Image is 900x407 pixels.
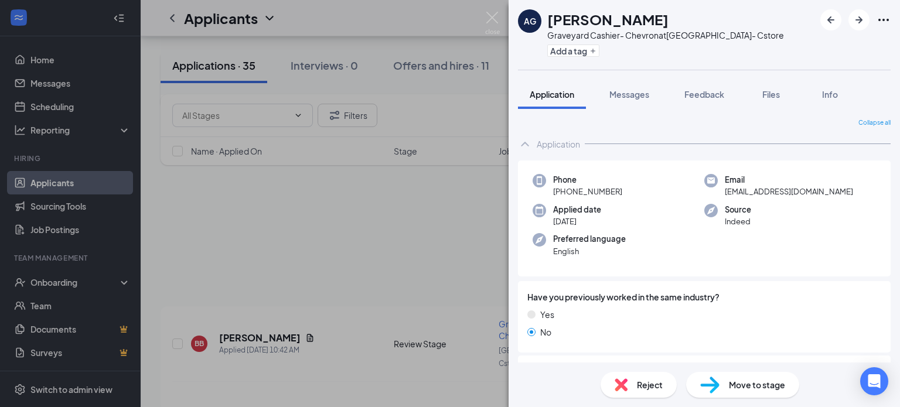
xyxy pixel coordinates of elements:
[547,45,599,57] button: PlusAdd a tag
[725,186,853,197] span: [EMAIL_ADDRESS][DOMAIN_NAME]
[553,204,601,216] span: Applied date
[822,89,838,100] span: Info
[820,9,841,30] button: ArrowLeftNew
[684,89,724,100] span: Feedback
[553,233,626,245] span: Preferred language
[527,290,720,303] span: Have you previously worked in the same industry?
[824,13,838,27] svg: ArrowLeftNew
[553,174,622,186] span: Phone
[540,326,551,338] span: No
[637,378,663,391] span: Reject
[860,367,888,395] div: Open Intercom Messenger
[852,13,866,27] svg: ArrowRight
[553,186,622,197] span: [PHONE_NUMBER]
[553,216,601,227] span: [DATE]
[725,174,853,186] span: Email
[540,308,554,321] span: Yes
[848,9,870,30] button: ArrowRight
[762,89,780,100] span: Files
[537,138,580,150] div: Application
[609,89,649,100] span: Messages
[858,118,891,128] span: Collapse all
[553,245,626,257] span: English
[725,204,751,216] span: Source
[877,13,891,27] svg: Ellipses
[729,378,785,391] span: Move to stage
[518,137,532,151] svg: ChevronUp
[547,9,669,29] h1: [PERSON_NAME]
[524,15,536,27] div: AG
[547,29,784,41] div: Graveyard Cashier- Chevron at [GEOGRAPHIC_DATA]- Cstore
[725,216,751,227] span: Indeed
[530,89,574,100] span: Application
[589,47,596,54] svg: Plus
